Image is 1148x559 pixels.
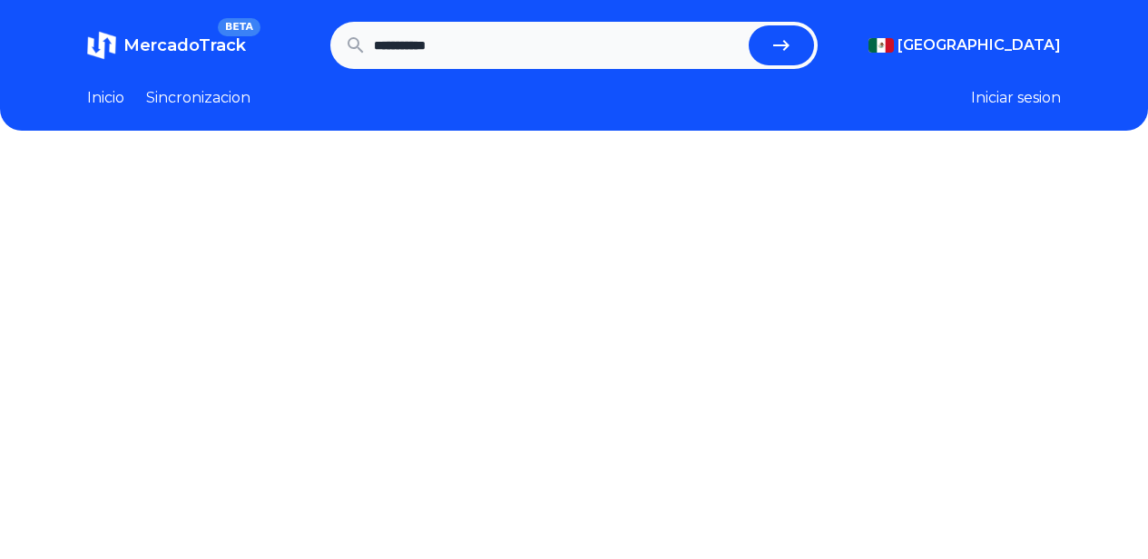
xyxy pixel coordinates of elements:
[87,87,124,109] a: Inicio
[868,38,894,53] img: Mexico
[87,31,116,60] img: MercadoTrack
[123,35,246,55] span: MercadoTrack
[898,34,1061,56] span: [GEOGRAPHIC_DATA]
[971,87,1061,109] button: Iniciar sesion
[146,87,250,109] a: Sincronizacion
[218,18,260,36] span: BETA
[868,34,1061,56] button: [GEOGRAPHIC_DATA]
[87,31,246,60] a: MercadoTrackBETA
